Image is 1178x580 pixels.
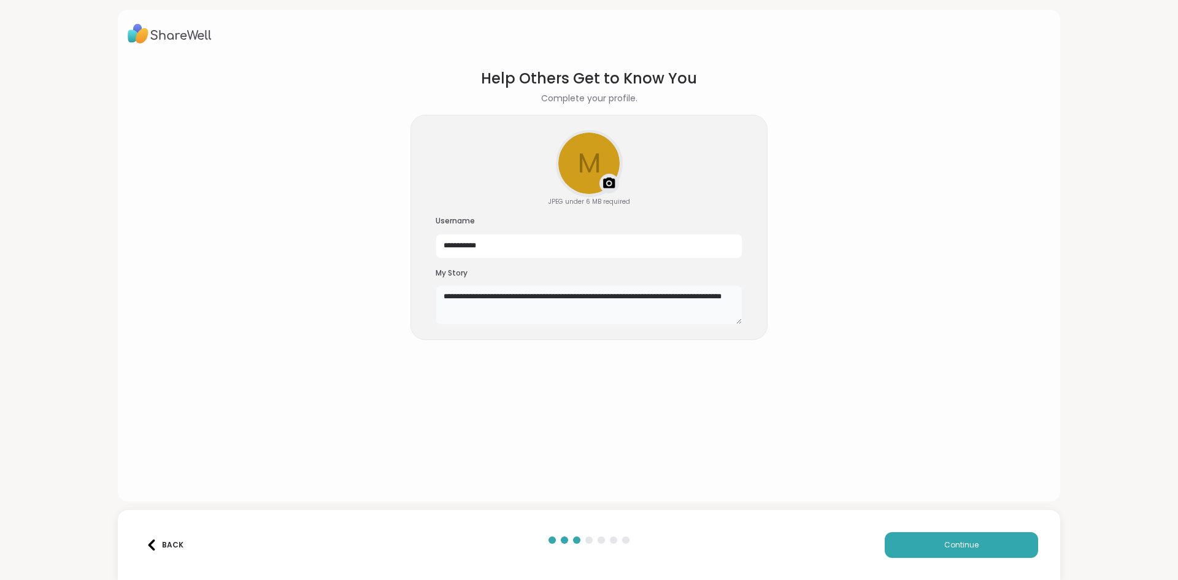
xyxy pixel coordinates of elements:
h3: My Story [436,268,742,279]
span: Continue [944,539,979,551]
h2: Complete your profile. [541,92,637,105]
button: Continue [885,532,1038,558]
img: ShareWell Logo [128,20,212,48]
div: JPEG under 6 MB required [549,197,630,206]
div: Back [146,539,183,551]
h1: Help Others Get to Know You [481,68,697,90]
button: Back [140,532,189,558]
h3: Username [436,216,742,226]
